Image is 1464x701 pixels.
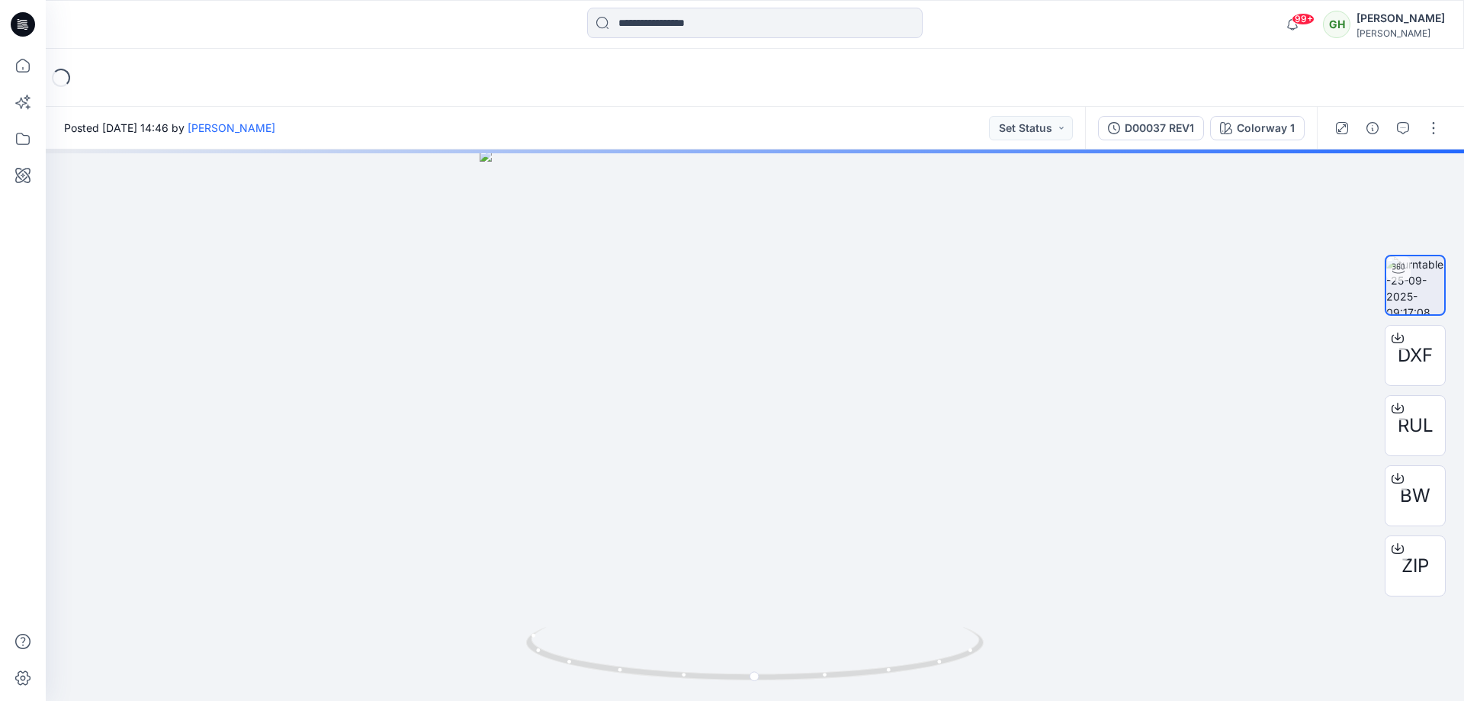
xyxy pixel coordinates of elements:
[1237,120,1295,137] div: Colorway 1
[188,121,275,134] a: [PERSON_NAME]
[1360,116,1385,140] button: Details
[1356,27,1445,39] div: [PERSON_NAME]
[64,120,275,136] span: Posted [DATE] 14:46 by
[1125,120,1194,137] div: D00037 REV1
[1401,552,1429,580] span: ZIP
[1398,412,1433,439] span: RUL
[1386,256,1444,314] img: turntable-25-09-2025-09:17:08
[1292,13,1315,25] span: 99+
[1210,116,1305,140] button: Colorway 1
[1400,482,1430,510] span: BW
[1323,11,1350,38] div: GH
[1356,9,1445,27] div: [PERSON_NAME]
[1398,342,1433,369] span: DXF
[1098,116,1204,140] button: D00037 REV1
